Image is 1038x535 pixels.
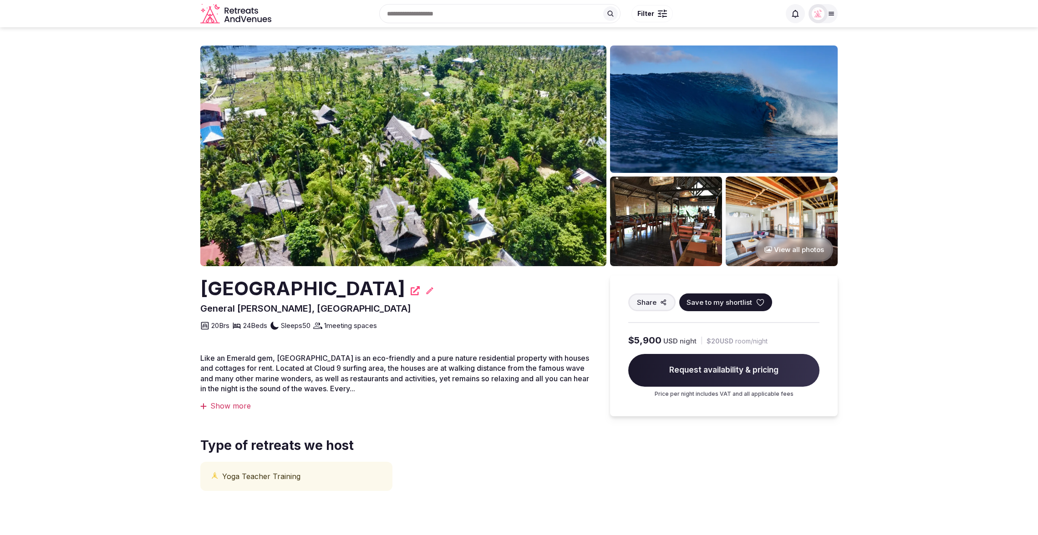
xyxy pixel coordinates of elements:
[200,4,273,24] a: Visit the homepage
[637,9,654,18] span: Filter
[680,336,697,346] span: night
[628,293,676,311] button: Share
[631,5,673,22] button: Filter
[200,4,273,24] svg: Retreats and Venues company logo
[610,177,722,266] img: Venue gallery photo
[663,336,678,346] span: USD
[243,321,267,330] span: 24 Beds
[812,7,824,20] img: miaceralde
[679,293,772,311] button: Save to my shortlist
[200,45,606,266] img: Venue cover photo
[628,390,819,398] p: Price per night includes VAT and all applicable fees
[200,303,411,314] span: General [PERSON_NAME], [GEOGRAPHIC_DATA]
[707,337,733,346] span: $20 USD
[687,298,752,307] span: Save to my shortlist
[700,336,703,345] div: |
[755,237,833,262] button: View all photos
[200,275,405,302] h2: [GEOGRAPHIC_DATA]
[637,298,656,307] span: Share
[610,45,838,173] img: Venue gallery photo
[735,337,768,346] span: room/night
[200,353,589,393] span: Like an Emerald gem, [GEOGRAPHIC_DATA] is an eco-friendly and a pure nature residential property ...
[211,321,229,330] span: 20 Brs
[281,321,310,330] span: Sleeps 50
[628,334,661,347] span: $5,900
[200,437,354,454] span: Type of retreats we host
[200,401,592,411] div: Show more
[324,321,377,330] span: 1 meeting spaces
[726,177,838,266] img: Venue gallery photo
[628,354,819,387] span: Request availability & pricing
